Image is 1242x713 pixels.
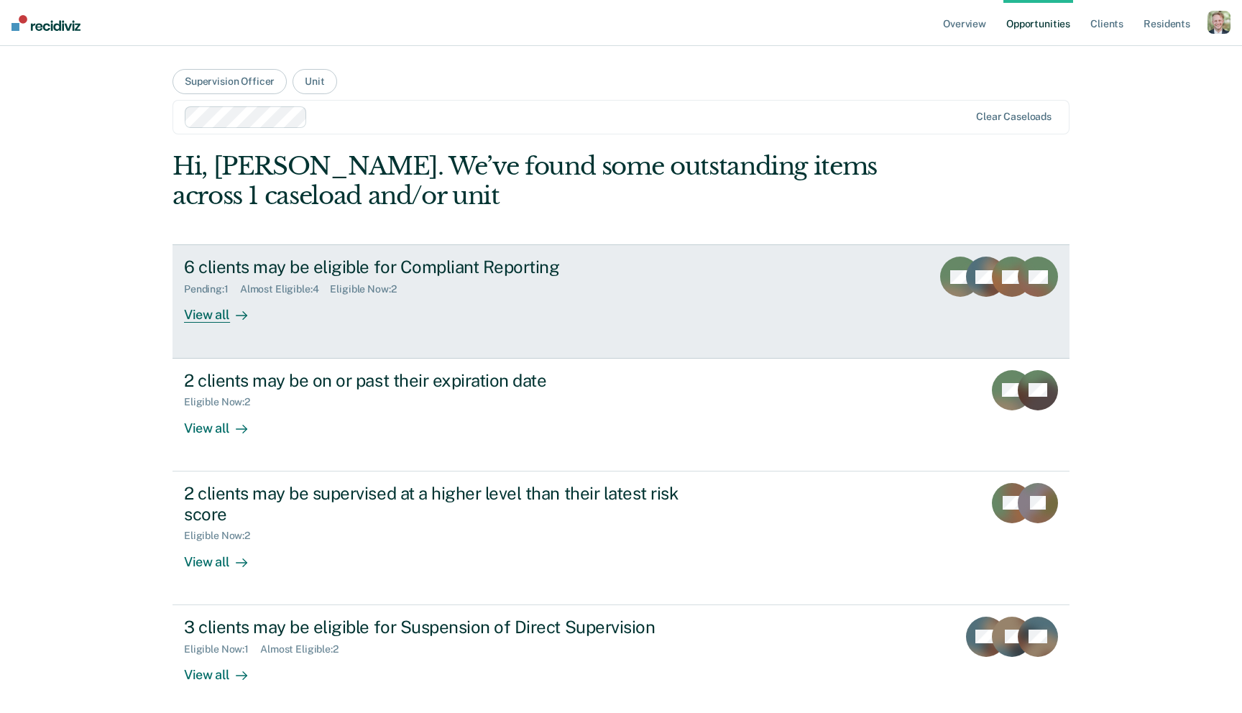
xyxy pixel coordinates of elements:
[172,244,1069,358] a: 6 clients may be eligible for Compliant ReportingPending:1Almost Eligible:4Eligible Now:2View all
[184,370,689,391] div: 2 clients may be on or past their expiration date
[172,69,287,94] button: Supervision Officer
[172,359,1069,471] a: 2 clients may be on or past their expiration dateEligible Now:2View all
[184,257,689,277] div: 6 clients may be eligible for Compliant Reporting
[184,295,264,323] div: View all
[11,15,80,31] img: Recidiviz
[172,471,1069,605] a: 2 clients may be supervised at a higher level than their latest risk scoreEligible Now:2View all
[172,152,890,211] div: Hi, [PERSON_NAME]. We’ve found some outstanding items across 1 caseload and/or unit
[184,283,240,295] div: Pending : 1
[293,69,336,94] button: Unit
[330,283,408,295] div: Eligible Now : 2
[976,111,1052,123] div: Clear caseloads
[184,483,689,525] div: 2 clients may be supervised at a higher level than their latest risk score
[184,655,264,683] div: View all
[240,283,331,295] div: Almost Eligible : 4
[184,643,260,655] div: Eligible Now : 1
[184,617,689,638] div: 3 clients may be eligible for Suspension of Direct Supervision
[184,396,262,408] div: Eligible Now : 2
[260,643,350,655] div: Almost Eligible : 2
[184,408,264,436] div: View all
[184,530,262,542] div: Eligible Now : 2
[184,542,264,570] div: View all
